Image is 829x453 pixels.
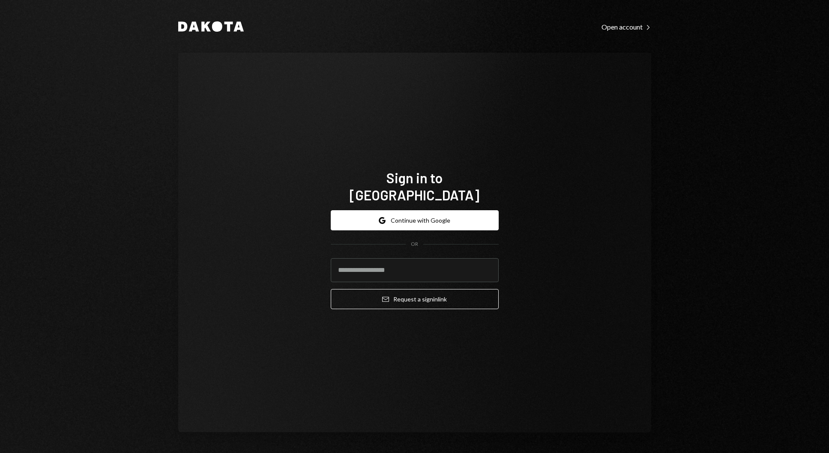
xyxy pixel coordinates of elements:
button: Continue with Google [331,210,499,230]
div: OR [411,241,418,248]
a: Open account [602,22,651,31]
button: Request a signinlink [331,289,499,309]
h1: Sign in to [GEOGRAPHIC_DATA] [331,169,499,203]
div: Open account [602,23,651,31]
